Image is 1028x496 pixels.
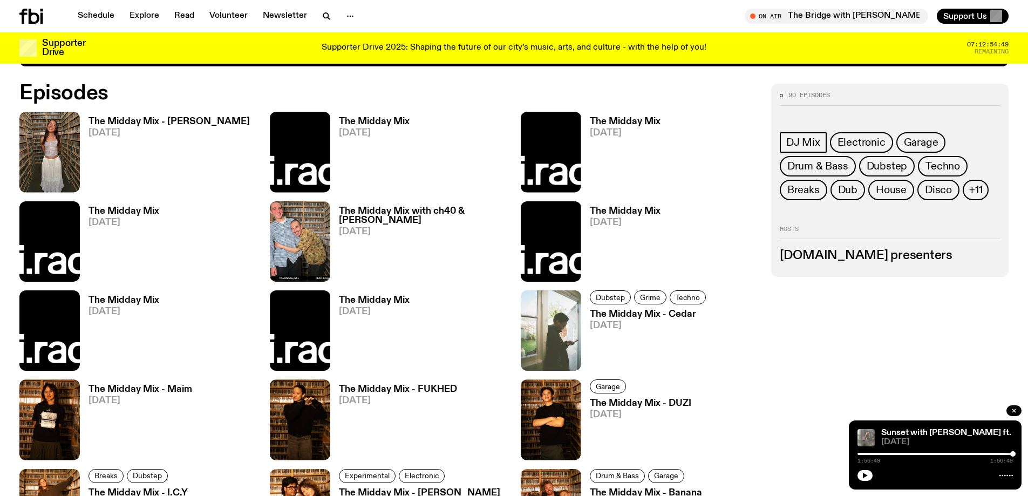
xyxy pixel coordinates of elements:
a: The Midday Mix[DATE] [80,296,159,371]
button: +11 [963,180,989,200]
span: [DATE] [339,307,410,316]
a: Techno [918,156,968,176]
span: [DATE] [590,128,661,138]
span: Disco [925,184,952,196]
a: Read [168,9,201,24]
span: +11 [969,184,982,196]
span: [DATE] [590,218,661,227]
h2: Episodes [19,84,675,103]
a: Garage [896,132,946,153]
a: The Midday Mix - FUKHED[DATE] [330,385,457,460]
a: Disco [917,180,959,200]
a: Drum & Bass [590,469,645,483]
a: Explore [123,9,166,24]
a: Experimental [339,469,396,483]
span: Drum & Bass [787,160,848,172]
span: 1:56:49 [990,458,1013,464]
span: [DATE] [339,227,507,236]
span: [DATE] [88,218,159,227]
a: The Midday Mix[DATE] [581,117,661,192]
a: DJ Mix [780,132,827,153]
span: 07:12:54:49 [967,42,1009,47]
a: Drum & Bass [780,156,856,176]
span: Electronic [405,472,439,480]
span: 90 episodes [788,92,830,98]
span: [DATE] [339,128,410,138]
a: Dubstep [590,290,631,304]
span: [DATE] [339,396,457,405]
span: 1:56:49 [857,458,880,464]
span: Dub [838,184,857,196]
a: Breaks [780,180,827,200]
h3: The Midday Mix - DUZI [590,399,691,408]
h3: Supporter Drive [42,39,85,57]
h3: The Midday Mix with ch40 & [PERSON_NAME] [339,207,507,225]
a: Garage [648,469,684,483]
h3: [DOMAIN_NAME] presenters [780,250,1000,262]
span: [DATE] [88,307,159,316]
a: Techno [670,290,706,304]
a: The Midday Mix - [PERSON_NAME][DATE] [80,117,250,192]
a: Electronic [830,132,893,153]
a: The Midday Mix with ch40 & [PERSON_NAME][DATE] [330,207,507,282]
a: The Midday Mix[DATE] [330,117,410,192]
span: Drum & Bass [596,472,639,480]
p: Supporter Drive 2025: Shaping the future of our city’s music, arts, and culture - with the help o... [322,43,706,53]
h3: The Midday Mix - [PERSON_NAME] [88,117,250,126]
span: Breaks [94,472,118,480]
a: Dubstep [859,156,915,176]
span: Electronic [838,137,886,148]
span: Dubstep [596,293,625,301]
button: On AirThe Bridge with [PERSON_NAME] [745,9,928,24]
h3: The Midday Mix [590,117,661,126]
a: The Midday Mix[DATE] [581,207,661,282]
span: [DATE] [590,410,691,419]
span: Experimental [345,472,390,480]
a: House [868,180,914,200]
h3: The Midday Mix [88,296,159,305]
span: Dubstep [133,472,162,480]
span: Techno [925,160,960,172]
h3: The Midday Mix - Maim [88,385,192,394]
span: [DATE] [590,321,709,330]
a: Dubstep [127,469,168,483]
span: House [876,184,907,196]
a: Grime [634,290,666,304]
span: [DATE] [88,128,250,138]
span: Garage [654,472,678,480]
span: Breaks [787,184,820,196]
h3: The Midday Mix - Cedar [590,310,709,319]
span: Garage [904,137,938,148]
a: The Midday Mix[DATE] [80,207,159,282]
h3: The Midday Mix [88,207,159,216]
a: Dub [830,180,865,200]
h3: The Midday Mix [339,296,410,305]
span: [DATE] [881,438,1013,446]
a: Volunteer [203,9,254,24]
h3: The Midday Mix [339,117,410,126]
a: Electronic [399,469,445,483]
a: The Midday Mix - DUZI[DATE] [581,399,691,460]
span: DJ Mix [786,137,820,148]
button: Support Us [937,9,1009,24]
a: Newsletter [256,9,314,24]
a: Garage [590,379,626,393]
a: Breaks [88,469,124,483]
h3: The Midday Mix [590,207,661,216]
h3: The Midday Mix - FUKHED [339,385,457,394]
span: Garage [596,383,620,391]
a: The Midday Mix - Maim[DATE] [80,385,192,460]
h2: Hosts [780,226,1000,239]
span: Grime [640,293,661,301]
span: Dubstep [867,160,908,172]
a: The Midday Mix - Cedar[DATE] [581,310,709,371]
span: Remaining [975,49,1009,55]
a: Schedule [71,9,121,24]
a: The Midday Mix[DATE] [330,296,410,371]
span: [DATE] [88,396,192,405]
span: Support Us [943,11,987,21]
span: Techno [676,293,700,301]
